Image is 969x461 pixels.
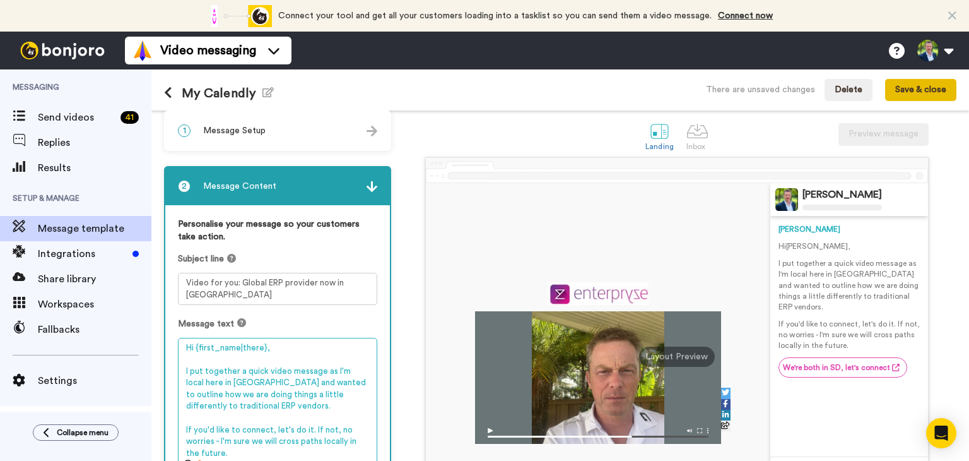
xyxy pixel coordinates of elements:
button: Collapse menu [33,424,119,441]
span: Replies [38,135,151,150]
div: animation [203,5,272,27]
span: Connect your tool and get all your customers loading into a tasklist so you can send them a video... [278,11,712,20]
p: Hi [PERSON_NAME] , [778,241,920,252]
span: Message Setup [203,124,266,137]
div: 41 [120,111,139,124]
label: Personalise your message so your customers take action. [178,218,377,243]
span: Fallbacks [38,322,151,337]
div: 1Message Setup [164,111,391,151]
span: 2 [178,180,191,193]
a: Inbox [680,114,715,157]
span: Message template [38,221,151,236]
img: arrow.svg [367,126,377,136]
a: Landing [639,114,680,157]
div: [PERSON_NAME] [778,224,920,235]
span: Send videos [38,110,115,125]
span: 1 [178,124,191,137]
img: 4371943c-c0d0-4407-9857-699aa9ab6620 [548,282,649,305]
p: I put together a quick video message as I'm local here in [GEOGRAPHIC_DATA] and wanted to outline... [778,258,920,313]
a: We're both in SD, let's connect [778,357,907,378]
p: If you'd like to connect, let's do it. If not, no worries - I'm sure we will cross paths locally ... [778,319,920,351]
div: Layout Preview [639,347,715,367]
a: Connect now [718,11,773,20]
button: Preview message [838,123,929,146]
div: [PERSON_NAME] [802,189,882,201]
span: Collapse menu [57,428,109,438]
span: Settings [38,373,151,388]
button: Delete [825,79,872,102]
div: Inbox [686,142,708,151]
span: Results [38,160,151,176]
span: Message text [178,318,234,330]
div: Open Intercom Messenger [926,418,956,448]
img: bj-logo-header-white.svg [15,42,110,59]
span: Workspaces [38,297,151,312]
img: arrow.svg [367,181,377,192]
div: There are unsaved changes [706,83,815,96]
textarea: Video for you: Global ERP provider now in [GEOGRAPHIC_DATA] [178,273,377,305]
img: player-controls-full.svg [475,422,721,444]
span: Integrations [38,246,127,261]
h1: My Calendly [164,86,274,100]
img: Profile Image [775,188,798,211]
button: Save & close [885,79,956,102]
span: Share library [38,272,151,287]
span: Video messaging [160,42,256,59]
span: Message Content [203,180,276,193]
span: Subject line [178,253,224,265]
div: Landing [645,142,674,151]
img: vm-color.svg [132,40,153,61]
